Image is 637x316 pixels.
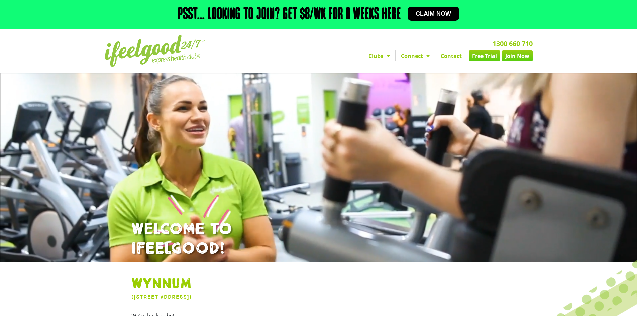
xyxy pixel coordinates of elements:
[469,50,500,61] a: Free Trial
[257,50,533,61] nav: Menu
[131,294,192,300] a: ([STREET_ADDRESS])
[408,7,459,21] a: Claim now
[502,50,533,61] a: Join Now
[493,39,533,48] a: 1300 660 710
[178,7,401,23] h2: Psst… Looking to join? Get $8/wk for 8 weeks here
[131,276,506,293] h1: Wynnum
[416,11,451,17] span: Claim now
[396,50,435,61] a: Connect
[131,220,506,258] h1: WELCOME TO IFEELGOOD!
[363,50,395,61] a: Clubs
[435,50,467,61] a: Contact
